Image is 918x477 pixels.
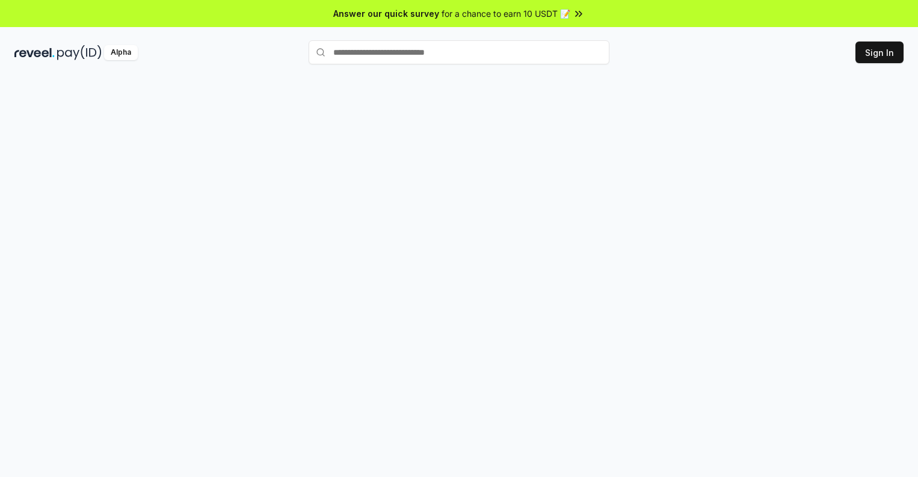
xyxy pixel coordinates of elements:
[855,42,904,63] button: Sign In
[333,7,439,20] span: Answer our quick survey
[57,45,102,60] img: pay_id
[104,45,138,60] div: Alpha
[442,7,570,20] span: for a chance to earn 10 USDT 📝
[14,45,55,60] img: reveel_dark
